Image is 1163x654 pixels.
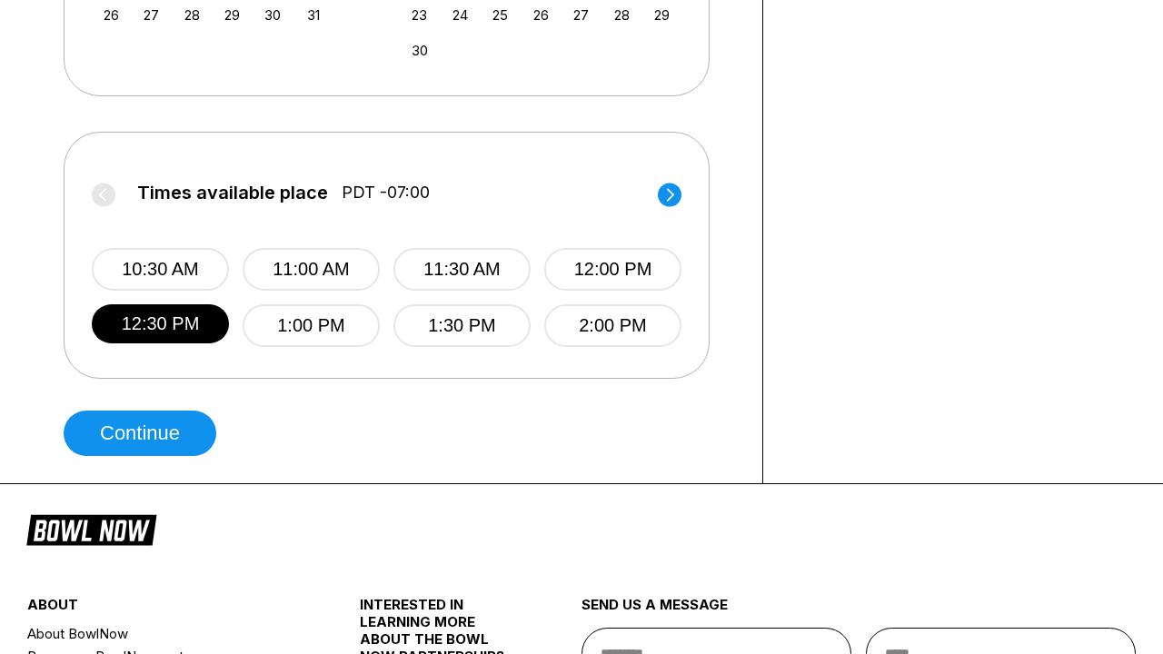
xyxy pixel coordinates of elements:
span: Times available place [137,183,328,203]
button: 1:00 PM [243,304,380,347]
button: 2:00 PM [544,304,681,347]
div: Choose Monday, November 24th, 2025 [448,3,472,27]
div: Choose Wednesday, November 26th, 2025 [529,3,553,27]
div: Choose Friday, November 28th, 2025 [610,3,634,27]
a: About BowlNow [27,622,304,645]
div: Choose Friday, October 31st, 2025 [301,3,325,27]
div: about [27,596,304,622]
div: Choose Sunday, November 23rd, 2025 [407,3,432,27]
div: Choose Sunday, October 26th, 2025 [99,3,124,27]
div: Choose Tuesday, October 28th, 2025 [180,3,204,27]
div: Choose Wednesday, October 29th, 2025 [220,3,244,27]
button: 11:30 AM [393,248,531,291]
button: 1:30 PM [393,304,531,347]
button: 10:30 AM [92,248,229,291]
span: PDT -07:00 [342,183,430,203]
div: Choose Sunday, November 30th, 2025 [407,38,432,63]
button: Continue [64,411,216,456]
div: Choose Monday, October 27th, 2025 [139,3,164,27]
button: 11:00 AM [243,248,380,291]
div: send us a message [581,596,1136,628]
div: Choose Thursday, October 30th, 2025 [261,3,285,27]
button: 12:30 PM [92,304,229,343]
div: Choose Tuesday, November 25th, 2025 [488,3,512,27]
div: Choose Saturday, November 29th, 2025 [650,3,674,27]
div: Choose Thursday, November 27th, 2025 [569,3,593,27]
button: 12:00 PM [544,248,681,291]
